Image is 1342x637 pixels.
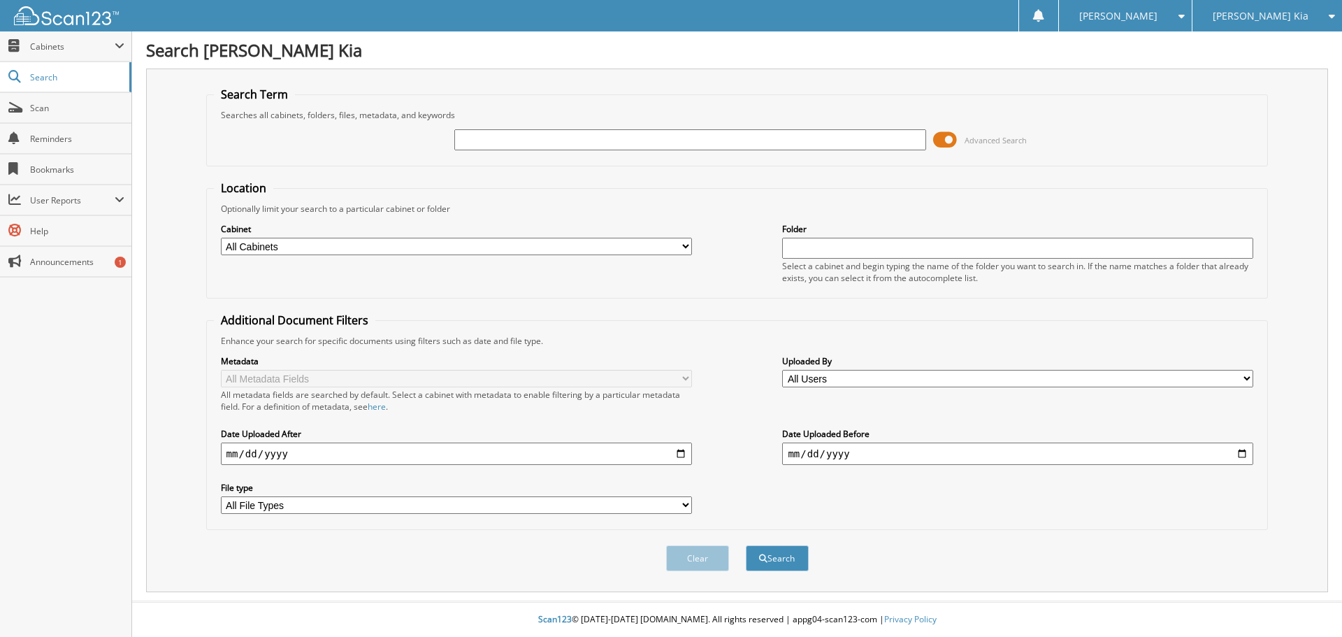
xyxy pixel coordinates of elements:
iframe: Chat Widget [1272,570,1342,637]
button: Clear [666,545,729,571]
div: Searches all cabinets, folders, files, metadata, and keywords [214,109,1261,121]
div: Select a cabinet and begin typing the name of the folder you want to search in. If the name match... [782,260,1253,284]
div: Enhance your search for specific documents using filters such as date and file type. [214,335,1261,347]
legend: Search Term [214,87,295,102]
label: Date Uploaded After [221,428,692,440]
button: Search [746,545,809,571]
div: © [DATE]-[DATE] [DOMAIN_NAME]. All rights reserved | appg04-scan123-com | [132,603,1342,637]
label: Metadata [221,355,692,367]
span: Bookmarks [30,164,124,176]
span: Advanced Search [965,135,1027,145]
span: Cabinets [30,41,115,52]
div: All metadata fields are searched by default. Select a cabinet with metadata to enable filtering b... [221,389,692,413]
h1: Search [PERSON_NAME] Kia [146,38,1328,62]
span: [PERSON_NAME] [1079,12,1157,20]
label: Uploaded By [782,355,1253,367]
span: Search [30,71,122,83]
img: scan123-logo-white.svg [14,6,119,25]
label: File type [221,482,692,494]
legend: Location [214,180,273,196]
div: 1 [115,257,126,268]
legend: Additional Document Filters [214,313,375,328]
label: Folder [782,223,1253,235]
span: Scan [30,102,124,114]
span: Reminders [30,133,124,145]
span: Help [30,225,124,237]
span: Announcements [30,256,124,268]
span: Scan123 [538,613,572,625]
label: Cabinet [221,223,692,235]
div: Optionally limit your search to a particular cabinet or folder [214,203,1261,215]
label: Date Uploaded Before [782,428,1253,440]
a: Privacy Policy [884,613,937,625]
input: start [221,443,692,465]
span: [PERSON_NAME] Kia [1213,12,1308,20]
span: User Reports [30,194,115,206]
a: here [368,401,386,413]
input: end [782,443,1253,465]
